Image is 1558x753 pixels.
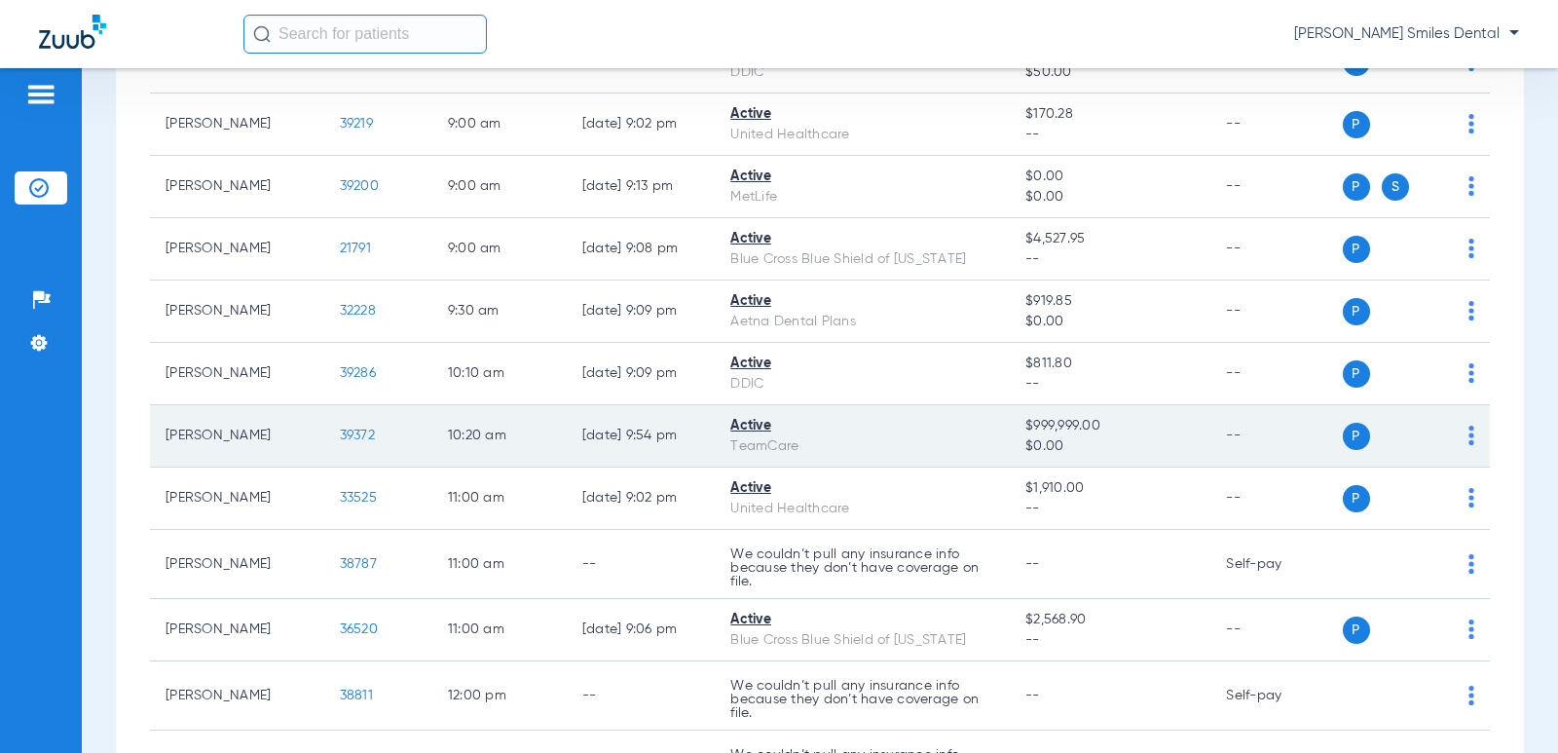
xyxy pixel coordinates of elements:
[1025,249,1195,270] span: --
[1025,374,1195,395] span: --
[1468,363,1474,383] img: group-dot-blue.svg
[1343,360,1370,388] span: P
[340,179,379,193] span: 39200
[150,661,324,731] td: [PERSON_NAME]
[730,416,994,436] div: Active
[1210,599,1342,661] td: --
[1025,416,1195,436] span: $999,999.00
[730,125,994,145] div: United Healthcare
[730,630,994,651] div: Blue Cross Blue Shield of [US_STATE]
[340,242,371,255] span: 21791
[150,530,324,599] td: [PERSON_NAME]
[567,405,716,468] td: [DATE] 9:54 PM
[150,281,324,343] td: [PERSON_NAME]
[1343,111,1370,138] span: P
[1294,24,1519,44] span: [PERSON_NAME] Smiles Dental
[567,599,716,661] td: [DATE] 9:06 PM
[1468,620,1474,639] img: group-dot-blue.svg
[567,661,716,731] td: --
[730,436,994,457] div: TeamCare
[432,468,567,530] td: 11:00 AM
[1025,291,1195,312] span: $919.85
[1343,617,1370,644] span: P
[150,156,324,218] td: [PERSON_NAME]
[340,304,376,318] span: 32228
[730,478,994,499] div: Active
[730,312,994,332] div: Aetna Dental Plans
[1025,689,1040,702] span: --
[1468,488,1474,508] img: group-dot-blue.svg
[340,491,377,505] span: 33525
[432,599,567,661] td: 11:00 AM
[1025,229,1195,249] span: $4,527.95
[1461,659,1558,753] iframe: Chat Widget
[730,354,994,374] div: Active
[1210,156,1342,218] td: --
[150,468,324,530] td: [PERSON_NAME]
[1210,218,1342,281] td: --
[150,599,324,661] td: [PERSON_NAME]
[1468,176,1474,196] img: group-dot-blue.svg
[567,156,716,218] td: [DATE] 9:13 PM
[730,374,994,395] div: DDIC
[432,405,567,468] td: 10:20 AM
[39,15,106,49] img: Zuub Logo
[340,622,378,636] span: 36520
[730,249,994,270] div: Blue Cross Blue Shield of [US_STATE]
[1343,298,1370,325] span: P
[1343,423,1370,450] span: P
[150,218,324,281] td: [PERSON_NAME]
[730,291,994,312] div: Active
[150,405,324,468] td: [PERSON_NAME]
[432,156,567,218] td: 9:00 AM
[1210,530,1342,599] td: Self-pay
[1468,426,1474,445] img: group-dot-blue.svg
[1210,468,1342,530] td: --
[567,218,716,281] td: [DATE] 9:08 PM
[150,343,324,405] td: [PERSON_NAME]
[432,94,567,156] td: 9:00 AM
[340,557,377,571] span: 38787
[1025,610,1195,630] span: $2,568.90
[1025,62,1195,83] span: $50.00
[730,187,994,207] div: MetLife
[340,429,375,442] span: 39372
[1025,354,1195,374] span: $811.80
[243,15,487,54] input: Search for patients
[1210,94,1342,156] td: --
[432,343,567,405] td: 10:10 AM
[730,610,994,630] div: Active
[1025,125,1195,145] span: --
[730,679,994,720] p: We couldn’t pull any insurance info because they don’t have coverage on file.
[340,366,376,380] span: 39286
[1025,499,1195,519] span: --
[1210,343,1342,405] td: --
[1382,173,1409,201] span: S
[1025,167,1195,187] span: $0.00
[1025,104,1195,125] span: $170.28
[25,83,56,106] img: hamburger-icon
[1468,554,1474,574] img: group-dot-blue.svg
[567,530,716,599] td: --
[1343,485,1370,512] span: P
[567,343,716,405] td: [DATE] 9:09 PM
[1025,557,1040,571] span: --
[432,530,567,599] td: 11:00 AM
[1468,239,1474,258] img: group-dot-blue.svg
[730,547,994,588] p: We couldn’t pull any insurance info because they don’t have coverage on file.
[1025,630,1195,651] span: --
[1210,281,1342,343] td: --
[1025,312,1195,332] span: $0.00
[730,104,994,125] div: Active
[150,94,324,156] td: [PERSON_NAME]
[567,281,716,343] td: [DATE] 9:09 PM
[432,218,567,281] td: 9:00 AM
[567,468,716,530] td: [DATE] 9:02 PM
[1025,187,1195,207] span: $0.00
[1025,478,1195,499] span: $1,910.00
[340,117,373,131] span: 39219
[1468,301,1474,320] img: group-dot-blue.svg
[730,62,994,83] div: DDIC
[432,281,567,343] td: 9:30 AM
